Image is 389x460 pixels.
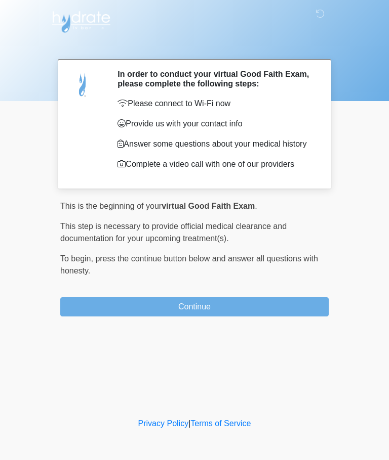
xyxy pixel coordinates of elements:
[188,419,190,428] a: |
[162,202,255,210] strong: virtual Good Faith Exam
[190,419,251,428] a: Terms of Service
[118,118,314,130] p: Provide us with your contact info
[118,158,314,170] p: Complete a video call with one of our providers
[138,419,189,428] a: Privacy Policy
[118,138,314,150] p: Answer some questions about your medical history
[53,36,336,55] h1: ‎ ‎ ‎ ‎
[60,297,329,316] button: Continue
[118,98,314,110] p: Please connect to Wi-Fi now
[255,202,257,210] span: .
[60,202,162,210] span: This is the beginning of your
[60,222,287,243] span: This step is necessary to provide official medical clearance and documentation for your upcoming ...
[68,69,98,100] img: Agent Avatar
[118,69,314,88] h2: In order to conduct your virtual Good Faith Exam, please complete the following steps:
[50,8,112,33] img: Hydrate IV Bar - Arcadia Logo
[60,254,95,263] span: To begin,
[60,254,318,275] span: press the continue button below and answer all questions with honesty.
